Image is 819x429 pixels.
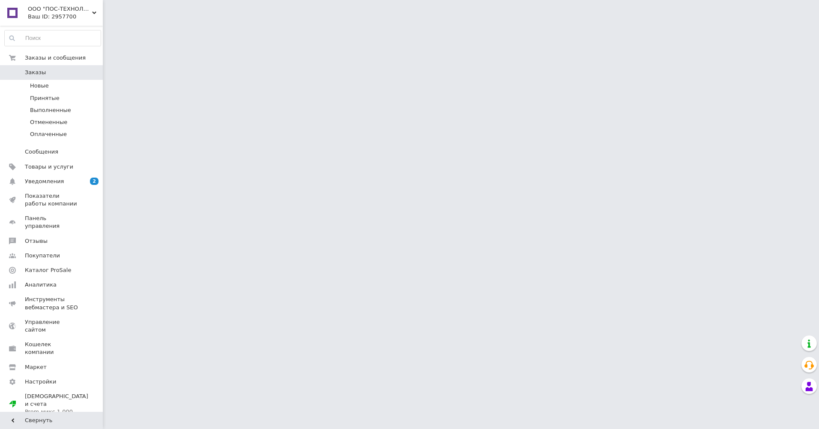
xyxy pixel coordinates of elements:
[25,54,86,62] span: Заказы и сообщения
[25,266,71,274] span: Каталог ProSale
[28,5,92,13] span: ООО "ПОС-ТЕХНОЛОДЖИ", ТМ iPOS-Print
[5,30,101,46] input: Поиск
[25,296,79,311] span: Инструменты вебмастера и SEO
[25,214,79,230] span: Панель управления
[25,237,48,245] span: Отзывы
[30,130,67,138] span: Оплаченные
[25,178,64,185] span: Уведомления
[25,363,47,371] span: Маркет
[30,118,67,126] span: Отмененные
[25,393,88,416] span: [DEMOGRAPHIC_DATA] и счета
[25,69,46,76] span: Заказы
[30,106,71,114] span: Выполненные
[25,281,57,289] span: Аналитика
[30,82,49,90] span: Новые
[25,408,88,416] div: Prom микс 1 000
[25,318,79,334] span: Управление сайтом
[25,252,60,260] span: Покупатели
[90,178,99,185] span: 2
[25,192,79,208] span: Показатели работы компании
[30,94,60,102] span: Принятые
[25,163,73,171] span: Товары и услуги
[25,378,56,386] span: Настройки
[28,13,103,21] div: Ваш ID: 2957700
[25,148,58,156] span: Сообщения
[25,341,79,356] span: Кошелек компании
